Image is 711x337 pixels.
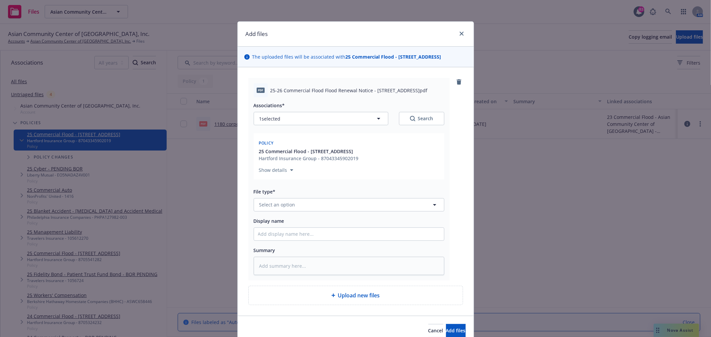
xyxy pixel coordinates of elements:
[346,54,441,60] strong: 25 Commercial Flood - [STREET_ADDRESS]
[446,327,466,334] span: Add files
[254,228,444,240] input: Add display name here...
[399,112,444,125] button: SearchSearch
[259,148,359,155] button: 25 Commercial Flood - [STREET_ADDRESS]
[455,78,463,86] a: remove
[259,115,281,122] span: 1 selected
[428,327,443,334] span: Cancel
[259,155,359,162] div: Hartford Insurance Group - 87043345902019
[254,218,284,224] span: Display name
[410,116,415,121] svg: Search
[259,148,353,155] span: 25 Commercial Flood - [STREET_ADDRESS]
[254,198,444,211] button: Select an option
[248,286,463,305] div: Upload new files
[254,188,276,195] span: File type*
[410,115,433,122] div: Search
[338,291,380,299] span: Upload new files
[254,247,275,253] span: Summary
[259,140,274,146] span: Policy
[458,30,466,38] a: close
[270,87,428,94] span: 25-26 Commercial Flood Flood Renewal Notice - [STREET_ADDRESS]pdf
[252,53,441,60] span: The uploaded files will be associated with
[254,102,285,109] span: Associations*
[246,30,268,38] h1: Add files
[257,88,265,93] span: pdf
[254,112,388,125] button: 1selected
[256,166,296,174] button: Show details
[259,201,295,208] span: Select an option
